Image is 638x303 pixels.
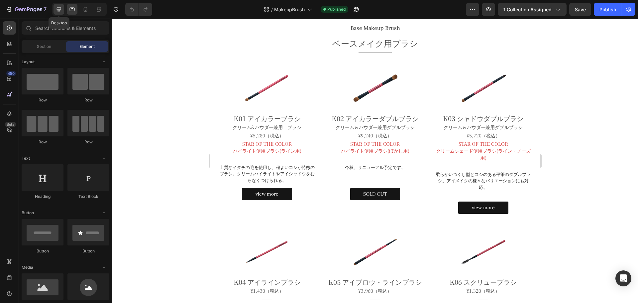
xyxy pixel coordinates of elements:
[79,44,95,50] span: Element
[44,5,47,13] p: 7
[223,259,323,268] h2: K06 スクリューブラシ
[256,113,290,120] span: ¥5,720（税込）
[67,97,109,103] div: Row
[224,129,322,143] p: クリームシェード使用ブラシ(ライン・ノーズ用)
[67,194,109,200] div: Text Block
[223,95,323,104] h2: K03 シャドウダブルブラシ
[22,248,63,254] div: Button
[99,57,109,67] span: Toggle open
[248,183,298,195] a: view more
[148,269,181,275] span: ¥3,960（税込）
[210,19,540,303] iframe: Design area
[248,209,298,259] img: MakeupBrush_K06.jpg
[575,7,586,12] span: Save
[125,3,152,16] div: Undo/Redo
[140,209,190,259] img: MakeupBrush_K05.jpg
[271,6,273,13] span: /
[248,45,298,95] img: MakeupBrush_K03.jpg
[99,262,109,273] span: Toggle open
[233,105,312,112] span: クリーム＆パウダー兼用ダブルブラシ
[32,209,82,259] img: MakeupBrush_K04.jpg
[262,186,284,193] p: view more
[22,21,109,35] input: Search Sections & Elements
[594,3,622,16] button: Publish
[224,152,322,172] p: 柔らかいつくし型とコシのある平筆のダブルブラシ。アイメイクの様々なバリエーションにも対応。
[67,139,109,145] div: Row
[327,6,346,12] span: Published
[3,3,50,16] button: 7
[22,59,35,65] span: Layout
[22,155,30,161] span: Text
[498,3,567,16] button: 1 collection assigned
[7,259,107,268] h2: K04 アイラインブラシ
[224,122,322,129] p: STAR OF THE COLOR
[615,270,631,286] div: Open Intercom Messenger
[67,248,109,254] div: Button
[99,208,109,218] span: Toggle open
[5,122,16,127] div: Beta
[22,264,33,270] span: Media
[569,3,591,16] button: Save
[22,139,63,145] div: Row
[99,153,109,164] span: Toggle open
[599,6,616,13] div: Publish
[274,6,305,13] span: MakeupBrush
[40,269,73,275] span: ¥1,430（税込）
[6,71,16,76] div: 450
[22,210,34,216] span: Button
[37,44,51,50] span: Section
[115,259,215,268] h2: K05 アイブロウ・ラインブラシ
[256,269,289,275] span: ¥1,320（税込）
[22,97,63,103] div: Row
[503,6,552,13] span: 1 collection assigned
[22,194,63,200] div: Heading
